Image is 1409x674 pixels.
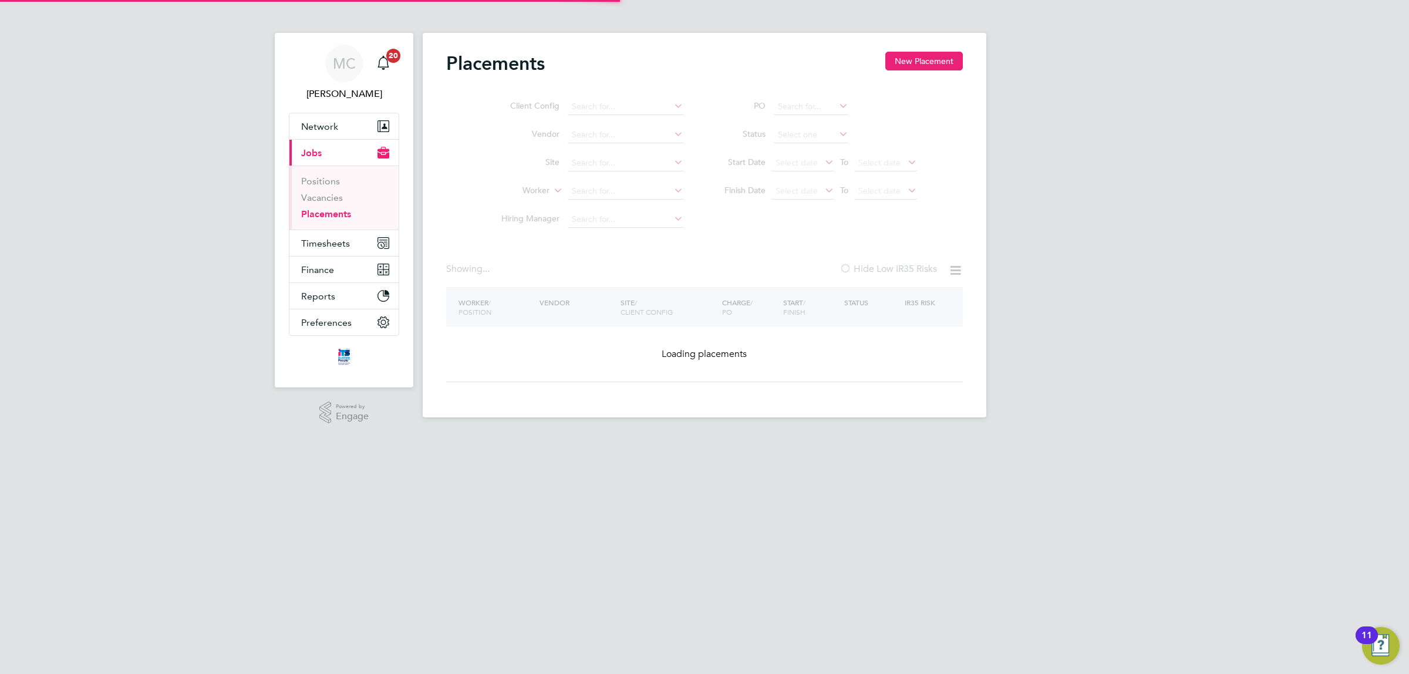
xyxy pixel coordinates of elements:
[386,49,400,63] span: 20
[336,348,352,366] img: itsconstruction-logo-retina.png
[275,33,413,387] nav: Main navigation
[301,238,350,249] span: Timesheets
[301,121,338,132] span: Network
[289,230,399,256] button: Timesheets
[289,45,399,101] a: MC[PERSON_NAME]
[446,52,545,75] h2: Placements
[885,52,963,70] button: New Placement
[289,257,399,282] button: Finance
[301,264,334,275] span: Finance
[319,402,369,424] a: Powered byEngage
[301,147,322,159] span: Jobs
[301,176,340,187] a: Positions
[289,113,399,139] button: Network
[301,291,335,302] span: Reports
[1362,627,1400,665] button: Open Resource Center, 11 new notifications
[840,263,937,275] label: Hide Low IR35 Risks
[289,283,399,309] button: Reports
[483,263,490,275] span: ...
[336,412,369,422] span: Engage
[446,263,492,275] div: Showing
[301,208,351,220] a: Placements
[1361,635,1372,651] div: 11
[301,317,352,328] span: Preferences
[301,192,343,203] a: Vacancies
[289,166,399,230] div: Jobs
[336,402,369,412] span: Powered by
[289,348,399,366] a: Go to home page
[289,87,399,101] span: Matthew Clark
[333,56,356,71] span: MC
[289,309,399,335] button: Preferences
[289,140,399,166] button: Jobs
[372,45,395,82] a: 20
